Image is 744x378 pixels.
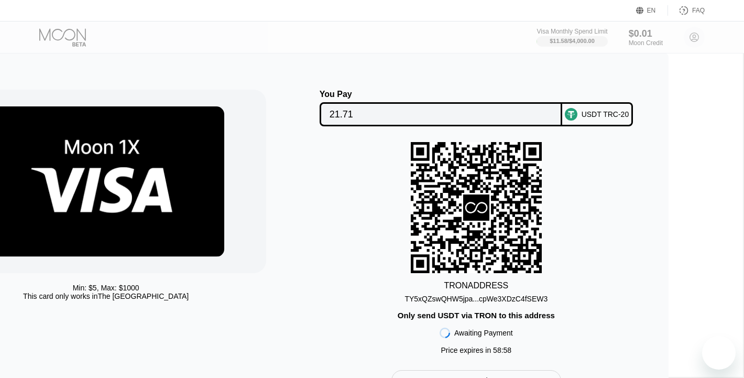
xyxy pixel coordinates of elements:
div: TRON ADDRESS [444,281,509,290]
div: Min: $ 5 , Max: $ 1000 [73,284,139,292]
div: Price expires in [441,346,512,354]
div: This card only works in The [GEOGRAPHIC_DATA] [23,292,189,300]
div: Awaiting Payment [454,329,513,337]
div: EN [636,5,668,16]
div: FAQ [692,7,705,14]
div: Visa Monthly Spend Limit [537,28,607,35]
iframe: Button to launch messaging window [702,336,736,370]
div: You PayUSDT TRC-20 [303,90,650,126]
div: Visa Monthly Spend Limit$11.58/$4,000.00 [537,28,607,47]
div: TY5xQZswQHW5jpa...cpWe3XDzC4fSEW3 [404,295,548,303]
span: 58 : 58 [493,346,511,354]
div: TY5xQZswQHW5jpa...cpWe3XDzC4fSEW3 [404,290,548,303]
div: EN [647,7,656,14]
div: You Pay [320,90,562,99]
div: Only send USDT via TRON to this address [398,311,555,320]
div: $11.58 / $4,000.00 [550,38,595,44]
div: USDT TRC-20 [582,110,629,118]
div: FAQ [668,5,705,16]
